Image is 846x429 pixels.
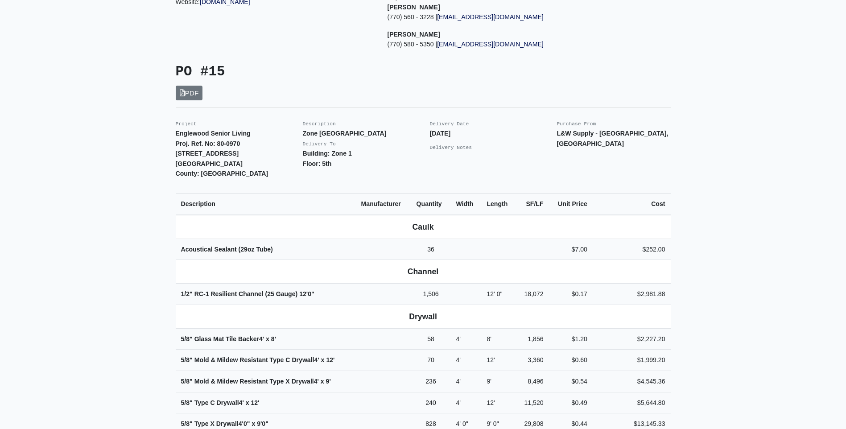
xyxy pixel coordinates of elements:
[456,356,461,363] span: 4'
[314,356,319,363] span: 4'
[516,392,549,413] td: 11,520
[252,420,255,427] span: x
[303,160,332,167] strong: Floor: 5th
[456,420,461,427] span: 4'
[593,284,671,305] td: $2,981.88
[593,328,671,350] td: $2,227.20
[593,193,671,214] th: Cost
[181,378,331,385] strong: 5/8" Mold & Mildew Resistant Type X Drywall
[437,13,544,21] a: [EMAIL_ADDRESS][DOMAIN_NAME]
[303,130,387,137] strong: Zone [GEOGRAPHIC_DATA]
[497,290,503,297] span: 0"
[181,420,268,427] strong: 5/8" Type X Drywall
[388,39,586,49] p: (770) 580 - 5350 |
[314,378,319,385] span: 4'
[516,371,549,392] td: 8,496
[593,371,671,392] td: $4,545.36
[259,335,264,342] span: 4'
[246,399,249,406] span: x
[176,130,251,137] strong: Englewood Senior Living
[487,420,491,427] span: 9'
[593,350,671,371] td: $1,999.20
[181,356,335,363] strong: 5/8" Mold & Mildew Resistant Type C Drywall
[176,121,197,127] small: Project
[176,150,239,157] strong: [STREET_ADDRESS]
[243,420,250,427] span: 0"
[549,328,593,350] td: $1.20
[487,290,495,297] span: 12'
[176,64,417,80] h3: PO #15
[430,145,472,150] small: Delivery Notes
[450,193,481,214] th: Width
[176,140,240,147] strong: Proj. Ref. No: 80-0970
[593,239,671,260] td: $252.00
[549,193,593,214] th: Unit Price
[181,290,314,297] strong: 1/2" RC-1 Resilient Channel (25 Gauge)
[411,392,451,413] td: 240
[411,239,451,260] td: 36
[408,267,438,276] b: Channel
[487,378,491,385] span: 9'
[487,335,491,342] span: 8'
[456,378,461,385] span: 4'
[549,284,593,305] td: $0.17
[516,328,549,350] td: 1,856
[239,420,243,427] span: 4'
[487,356,495,363] span: 12'
[549,392,593,413] td: $0.49
[239,399,244,406] span: 4'
[411,284,451,305] td: 1,506
[409,312,437,321] b: Drywall
[326,356,334,363] span: 12'
[516,284,549,305] td: 18,072
[266,335,269,342] span: x
[176,160,243,167] strong: [GEOGRAPHIC_DATA]
[299,290,308,297] span: 12'
[181,246,273,253] strong: Acoustical Sealant (29oz Tube)
[321,378,324,385] span: x
[308,290,314,297] span: 0"
[388,12,586,22] p: (770) 560 - 3228 |
[303,150,352,157] strong: Building: Zone 1
[411,328,451,350] td: 58
[181,399,260,406] strong: 5/8" Type C Drywall
[411,371,451,392] td: 236
[430,130,451,137] strong: [DATE]
[430,121,469,127] small: Delivery Date
[176,170,268,177] strong: County: [GEOGRAPHIC_DATA]
[557,128,671,148] p: L&W Supply - [GEOGRAPHIC_DATA], [GEOGRAPHIC_DATA]
[516,350,549,371] td: 3,360
[413,223,434,231] b: Caulk
[549,371,593,392] td: $0.54
[462,420,468,427] span: 0"
[493,420,499,427] span: 0"
[549,350,593,371] td: $0.60
[356,193,411,214] th: Manufacturer
[549,239,593,260] td: $7.00
[271,335,276,342] span: 8'
[456,399,461,406] span: 4'
[557,121,596,127] small: Purchase From
[251,399,259,406] span: 12'
[487,399,495,406] span: 12'
[326,378,331,385] span: 9'
[303,121,336,127] small: Description
[456,335,461,342] span: 4'
[388,31,440,38] strong: [PERSON_NAME]
[321,356,325,363] span: x
[481,193,516,214] th: Length
[411,350,451,371] td: 70
[176,86,203,100] a: PDF
[388,4,440,11] strong: [PERSON_NAME]
[437,41,544,48] a: [EMAIL_ADDRESS][DOMAIN_NAME]
[411,193,451,214] th: Quantity
[593,392,671,413] td: $5,644.80
[262,420,268,427] span: 0"
[176,193,356,214] th: Description
[181,335,276,342] strong: 5/8" Glass Mat Tile Backer
[257,420,262,427] span: 9'
[516,193,549,214] th: SF/LF
[303,141,336,147] small: Delivery To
